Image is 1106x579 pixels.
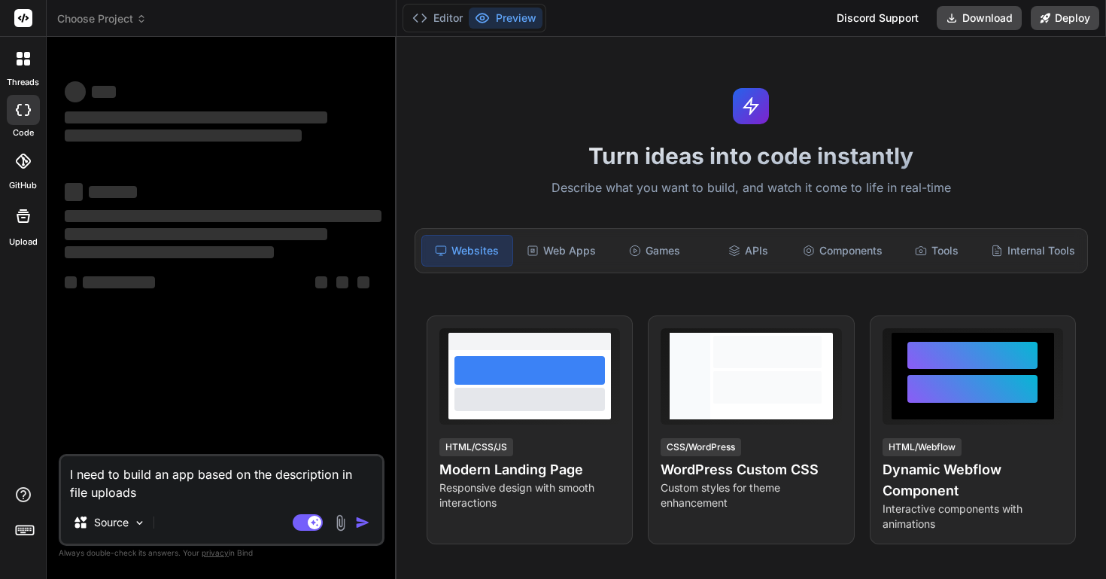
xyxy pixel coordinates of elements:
label: Upload [9,236,38,248]
span: ‌ [65,210,381,222]
span: ‌ [357,276,369,288]
button: Deploy [1031,6,1099,30]
p: Custom styles for theme enhancement [661,480,841,510]
span: ‌ [83,276,155,288]
p: Source [94,515,129,530]
p: Interactive components with animations [883,501,1063,532]
p: Describe what you want to build, and watch it come to life in real-time [406,178,1097,198]
h4: Dynamic Webflow Component [883,459,1063,501]
span: ‌ [315,276,327,288]
span: ‌ [65,246,274,258]
textarea: I need to build an app based on the description in file uploads [61,456,382,501]
h4: Modern Landing Page [439,459,620,480]
span: privacy [202,548,229,557]
label: code [13,126,34,139]
label: threads [7,76,39,89]
span: ‌ [65,276,77,288]
button: Preview [469,8,542,29]
img: attachment [332,514,349,532]
img: icon [355,515,370,530]
div: CSS/WordPress [661,438,741,456]
button: Editor [406,8,469,29]
span: ‌ [65,81,86,102]
div: HTML/Webflow [883,438,962,456]
p: Always double-check its answers. Your in Bind [59,546,384,560]
div: Web Apps [516,235,606,267]
div: HTML/CSS/JS [439,438,513,456]
span: ‌ [92,86,116,98]
h1: Turn ideas into code instantly [406,142,1097,169]
span: ‌ [65,111,327,123]
span: Choose Project [57,11,147,26]
div: APIs [703,235,793,267]
div: Tools [892,235,982,267]
div: Websites [421,235,513,267]
div: Components [797,235,889,267]
h4: WordPress Custom CSS [661,459,841,480]
div: Internal Tools [985,235,1081,267]
p: Responsive design with smooth interactions [439,480,620,510]
img: Pick Models [133,517,146,529]
span: ‌ [336,276,348,288]
span: ‌ [89,186,137,198]
span: ‌ [65,228,327,240]
button: Download [937,6,1022,30]
div: Games [609,235,700,267]
div: Discord Support [828,6,928,30]
span: ‌ [65,130,302,142]
label: GitHub [9,179,37,192]
span: ‌ [65,183,83,201]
